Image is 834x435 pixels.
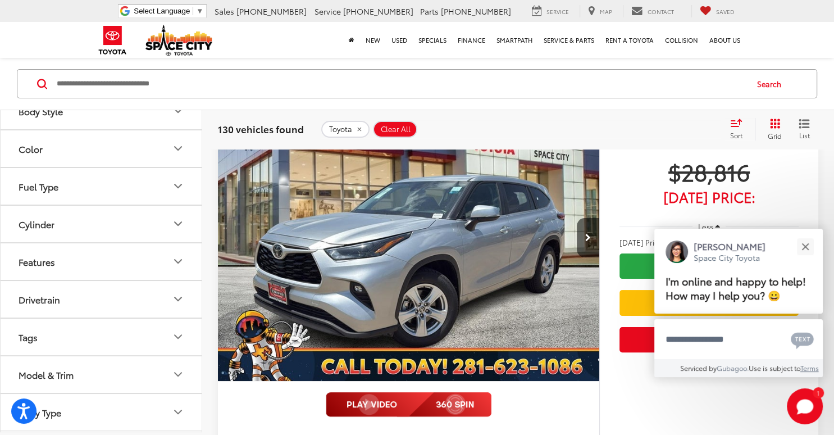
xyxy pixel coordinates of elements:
button: Select sort value [724,118,755,141]
button: List View [790,118,818,141]
svg: Start Chat [787,388,823,424]
div: Tags [171,330,185,344]
button: Clear All [373,121,417,138]
div: Body Style [19,106,63,116]
img: Toyota [92,22,134,58]
div: Model & Trim [171,368,185,382]
button: Model & TrimModel & Trim [1,356,203,393]
textarea: Type your message [654,319,823,360]
div: Cylinder [171,217,185,231]
button: Toggle Chat Window [787,388,823,424]
span: Toyota [329,125,352,134]
div: Features [171,255,185,269]
span: Sort [730,130,742,140]
img: full motion video [326,392,491,417]
button: Less [692,216,726,237]
span: I'm online and happy to help! How may I help you? 😀 [666,274,806,302]
div: Color [171,142,185,156]
span: Select Language [134,7,190,15]
span: 1 [817,390,819,395]
span: 130 vehicles found [218,122,304,135]
button: Chat with SMS [787,327,817,352]
a: Map [580,5,621,17]
button: ColorColor [1,130,203,167]
div: Tags [19,332,38,342]
button: Close [793,234,817,259]
a: SmartPath [491,22,538,58]
button: Grid View [755,118,790,141]
a: Service & Parts [538,22,600,58]
svg: Text [791,331,814,349]
a: 2024 Toyota HIGHLANDER LE2024 Toyota HIGHLANDER LE2024 Toyota HIGHLANDER LE2024 Toyota HIGHLANDER LE [217,94,600,381]
div: Drivetrain [171,293,185,306]
a: Service [523,5,577,17]
span: [DATE] Price: [619,191,799,202]
span: $28,816 [619,157,799,185]
span: Clear All [381,125,411,134]
span: [PHONE_NUMBER] [236,6,307,17]
a: We'll Buy Your Car [619,290,799,315]
span: Service [315,6,341,17]
span: Service [546,7,569,16]
button: CylinderCylinder [1,206,203,242]
div: Fuel Type [171,180,185,193]
button: TagsTags [1,319,203,355]
a: Gubagoo. [717,363,749,373]
a: Home [343,22,360,58]
a: Finance [452,22,491,58]
span: Use is subject to [749,363,800,373]
a: Select Language​ [134,7,203,15]
div: Close[PERSON_NAME]Space City ToyotaI'm online and happy to help! How may I help you? 😀Type your m... [654,229,823,377]
button: Search [746,70,797,98]
a: Rent a Toyota [600,22,659,58]
button: Get Price Now [619,327,799,352]
div: Cylinder [19,219,54,229]
a: New [360,22,386,58]
input: Search by Make, Model, or Keyword [56,70,746,97]
div: Body Type [171,406,185,419]
span: Grid [768,131,782,141]
span: Contact [648,7,674,16]
img: Space City Toyota [145,25,213,56]
span: Map [600,7,612,16]
p: [PERSON_NAME] [694,240,765,252]
div: Body Type [19,407,61,418]
button: remove Toyota [321,121,370,138]
span: Saved [716,7,735,16]
span: List [799,130,810,140]
span: [PHONE_NUMBER] [441,6,511,17]
a: Contact [623,5,682,17]
img: 2024 Toyota HIGHLANDER LE [217,94,600,382]
div: Color [19,143,43,154]
a: My Saved Vehicles [691,5,743,17]
span: Less [698,221,713,232]
p: Space City Toyota [694,252,765,263]
div: 2024 Toyota HIGHLANDER LE 0 [217,94,600,381]
button: DrivetrainDrivetrain [1,281,203,318]
span: Serviced by [680,363,717,373]
button: Body TypeBody Type [1,394,203,431]
a: About Us [704,22,746,58]
div: Body Style [171,105,185,118]
span: [DATE] Price: [619,237,664,248]
button: Next image [577,218,599,257]
button: Fuel TypeFuel Type [1,168,203,205]
a: Terms [800,363,819,373]
div: Fuel Type [19,181,58,192]
div: Features [19,256,55,267]
a: Collision [659,22,704,58]
a: Used [386,22,413,58]
span: ▼ [196,7,203,15]
span: [PHONE_NUMBER] [343,6,413,17]
span: Sales [215,6,234,17]
button: Body StyleBody Style [1,93,203,129]
a: Specials [413,22,452,58]
div: Drivetrain [19,294,60,305]
span: Parts [420,6,439,17]
a: Check Availability [619,253,799,279]
button: FeaturesFeatures [1,243,203,280]
div: Model & Trim [19,369,74,380]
